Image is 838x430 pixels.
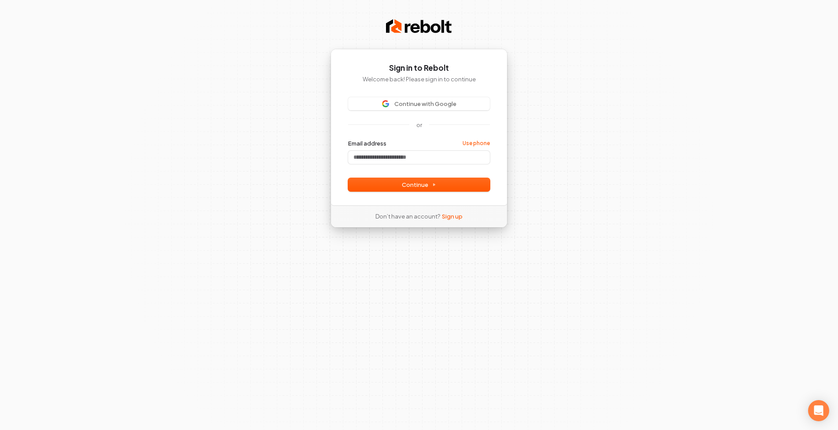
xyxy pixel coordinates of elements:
img: Rebolt Logo [386,18,452,35]
a: Use phone [463,140,490,147]
a: Sign up [442,212,463,220]
button: Continue [348,178,490,191]
p: Welcome back! Please sign in to continue [348,75,490,83]
h1: Sign in to Rebolt [348,63,490,73]
button: Sign in with GoogleContinue with Google [348,97,490,110]
span: Continue with Google [394,100,456,108]
div: Open Intercom Messenger [808,400,829,421]
p: or [416,121,422,129]
span: Don’t have an account? [375,212,440,220]
label: Email address [348,139,386,147]
span: Continue [402,181,436,189]
img: Sign in with Google [382,100,389,107]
